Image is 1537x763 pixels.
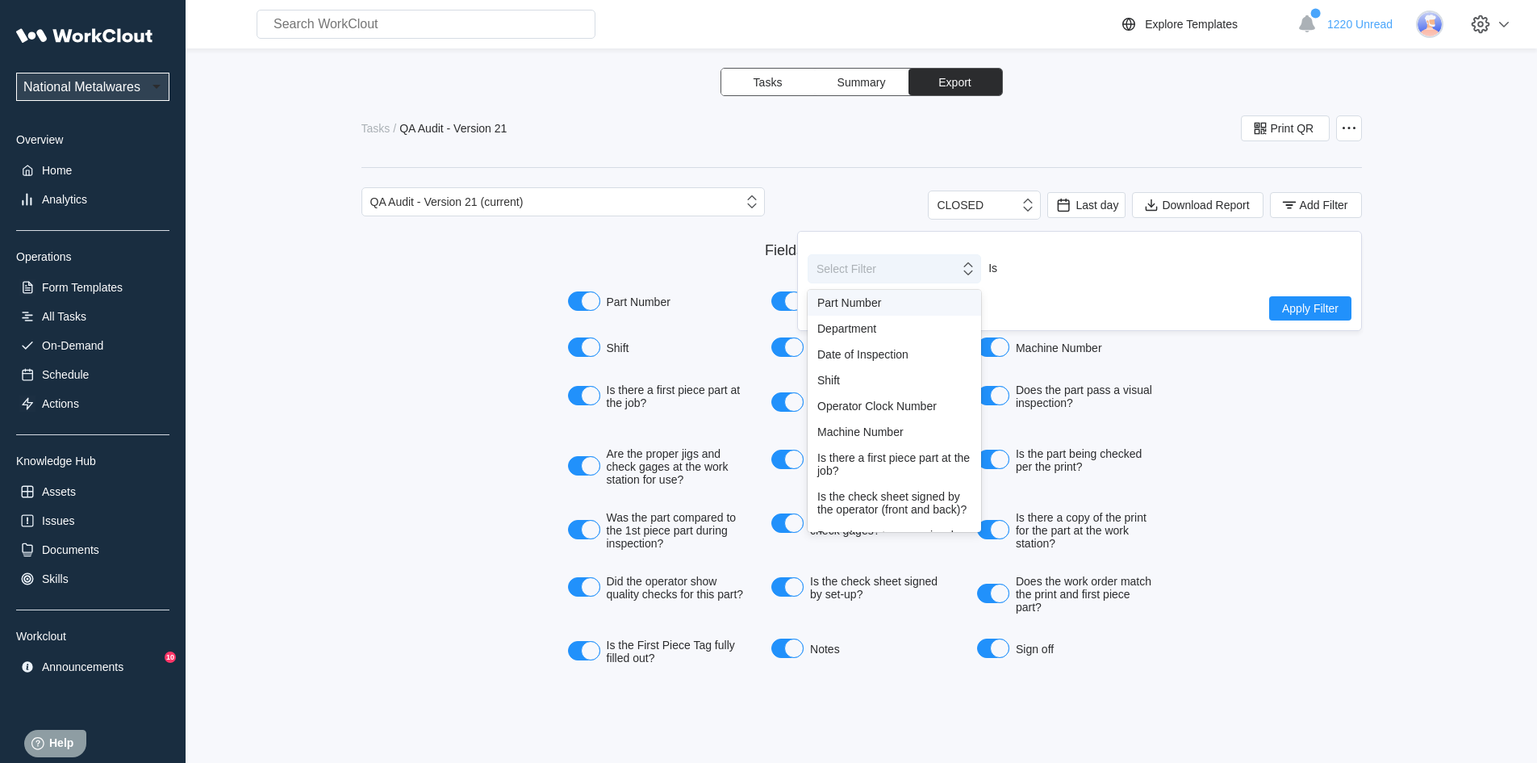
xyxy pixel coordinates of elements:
[977,337,1009,357] button: Machine Number
[42,281,123,294] div: Form Templates
[938,77,971,88] span: Export
[817,322,971,335] div: Department
[1145,18,1238,31] div: Explore Templates
[42,164,72,177] div: Home
[1327,18,1393,31] span: 1220 Unread
[1241,115,1330,141] button: Print QR
[968,505,1164,556] label: Is there a copy of the print for the part at the work station?
[16,480,169,503] a: Assets
[559,505,755,556] label: Was the part compared to the 1st piece part during inspection?
[762,285,960,319] label: Department
[817,374,971,387] div: Shift
[559,441,755,493] label: Are the proper jigs and check gages at the work station for use?
[762,377,960,429] label: Is the check sheet signed by the operator (front and back)?
[393,122,396,135] div: /
[16,630,169,643] div: Workclout
[42,193,87,206] div: Analytics
[568,456,600,476] button: Are the proper jigs and check gages at the work station for use?
[16,133,169,146] div: Overview
[16,363,169,386] a: Schedule
[977,520,1009,539] button: Is there a copy of the print for the part at the work station?
[559,242,1164,259] div: Fields to include in the export.
[968,568,1164,620] label: Does the work order match the print and first piece part?
[981,254,1005,283] div: Is
[559,331,755,365] label: Shift
[370,195,524,208] div: QA Audit - Version 21 (current)
[16,509,169,532] a: Issues
[771,577,804,597] button: Is the check sheet signed by set-up?
[559,568,755,607] label: Did the operator show quality checks for this part?
[16,276,169,299] a: Form Templates
[16,539,169,561] a: Documents
[42,572,69,585] div: Skills
[165,652,176,663] div: 10
[568,337,600,357] button: Shift
[817,490,971,516] div: Is the check sheet signed by the operator (front and back)?
[1075,199,1118,212] span: Last day
[559,377,755,416] label: Is there a first piece part at the job?
[16,455,169,467] div: Knowledge Hub
[16,305,169,328] a: All Tasks
[817,400,971,413] div: Operator Clock Number
[42,397,79,410] div: Actions
[771,392,804,412] button: Is the check sheet signed by the operator (front and back)?
[771,337,804,357] button: Operator Clock Number
[1416,10,1443,38] img: user-3.png
[568,577,600,597] button: Did the operator show quality checks for this part?
[42,485,76,498] div: Assets
[762,331,960,365] label: Operator Clock Number
[968,632,1164,666] label: Sign off
[361,122,391,135] div: Tasks
[559,632,755,671] label: Is the First Piece Tag fully filled out?
[16,334,169,357] a: On-Demand
[817,262,876,275] div: Select Filter
[817,529,971,555] div: Does the part pass a visual inspection?
[817,348,971,361] div: Date of Inspection
[42,368,89,381] div: Schedule
[1271,123,1314,134] span: Print QR
[771,514,804,533] button: Does the part pass all check gages?
[977,450,1009,469] button: Is the part being checked per the print?
[762,632,960,666] label: Notes
[1282,303,1339,314] span: Apply Filter
[16,568,169,590] a: Skills
[977,386,1009,405] button: Does the part pass a visual inspection?
[42,339,103,352] div: On-Demand
[908,69,1002,95] button: Export
[771,450,804,469] button: Does the part meet the print?
[968,331,1164,365] label: Machine Number
[815,69,908,95] button: Summary
[762,505,960,543] label: Does the part pass all check gages?
[568,641,600,660] button: Is the First Piece Tag fully filled out?
[762,441,960,480] label: Does the part meet the print?
[968,377,1164,416] label: Does the part pass a visual inspection?
[721,69,815,95] button: Tasks
[1269,296,1351,321] button: Apply Filter
[16,392,169,415] a: Actions
[968,441,1164,480] label: Is the part being checked per the print?
[16,656,169,678] a: Announcements
[977,584,1009,603] button: Does the work order match the print and first piece part?
[16,250,169,263] div: Operations
[817,451,971,477] div: Is there a first piece part at the job?
[568,291,600,311] button: Part Number
[1270,192,1362,218] button: Add Filter
[1162,199,1249,211] span: Download Report
[754,77,783,88] span: Tasks
[977,639,1009,658] button: Sign off
[257,10,595,39] input: Search WorkClout
[937,199,984,212] div: CLOSED
[1300,199,1348,211] span: Add Filter
[762,568,960,607] label: Is the check sheet signed by set-up?
[42,310,86,323] div: All Tasks
[817,426,971,438] div: Machine Number
[817,296,971,309] div: Part Number
[559,285,755,319] label: Part Number
[771,291,804,311] button: Department
[16,159,169,182] a: Home
[837,77,886,88] span: Summary
[399,122,507,135] div: QA Audit - Version 21
[1132,192,1263,218] button: Download Report
[16,188,169,211] a: Analytics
